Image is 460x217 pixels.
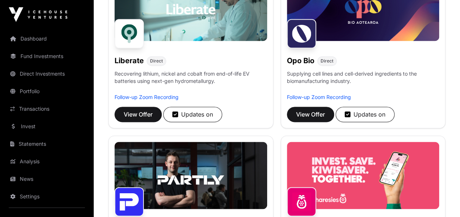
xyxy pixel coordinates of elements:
div: Updates on [345,110,385,119]
img: Sharesies [287,187,316,216]
span: Direct [150,58,163,64]
button: View Offer [115,107,162,122]
a: Invest [6,118,88,134]
img: Sharesies-Banner.jpg [287,142,440,209]
a: Transactions [6,101,88,117]
h1: Liberate [115,56,144,66]
button: View Offer [287,107,334,122]
a: Dashboard [6,31,88,47]
img: Liberate [115,19,144,48]
div: Updates on [172,110,213,119]
img: Partly [115,187,144,216]
span: View Offer [124,110,153,119]
span: Direct [321,58,333,64]
a: Follow-up Zoom Recording [287,94,351,100]
a: Settings [6,189,88,205]
a: Direct Investments [6,66,88,82]
img: Opo Bio [287,19,316,48]
button: Updates on [336,107,394,122]
p: Supplying cell lines and cell-derived ingredients to the biomanufacturing industry. [287,70,440,85]
img: Icehouse Ventures Logo [9,7,67,22]
a: News [6,171,88,187]
iframe: Chat Widget [423,182,460,217]
a: Follow-up Zoom Recording [115,94,179,100]
button: Updates on [163,107,222,122]
h1: Opo Bio [287,56,314,66]
a: Portfolio [6,83,88,99]
img: Partly-Banner.jpg [115,142,267,209]
a: Statements [6,136,88,152]
a: Analysis [6,153,88,170]
span: View Offer [296,110,325,119]
a: Fund Investments [6,48,88,64]
p: Recovering lithium, nickel and cobalt from end-of-life EV batteries using next-gen hydrometallurgy. [115,70,267,94]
